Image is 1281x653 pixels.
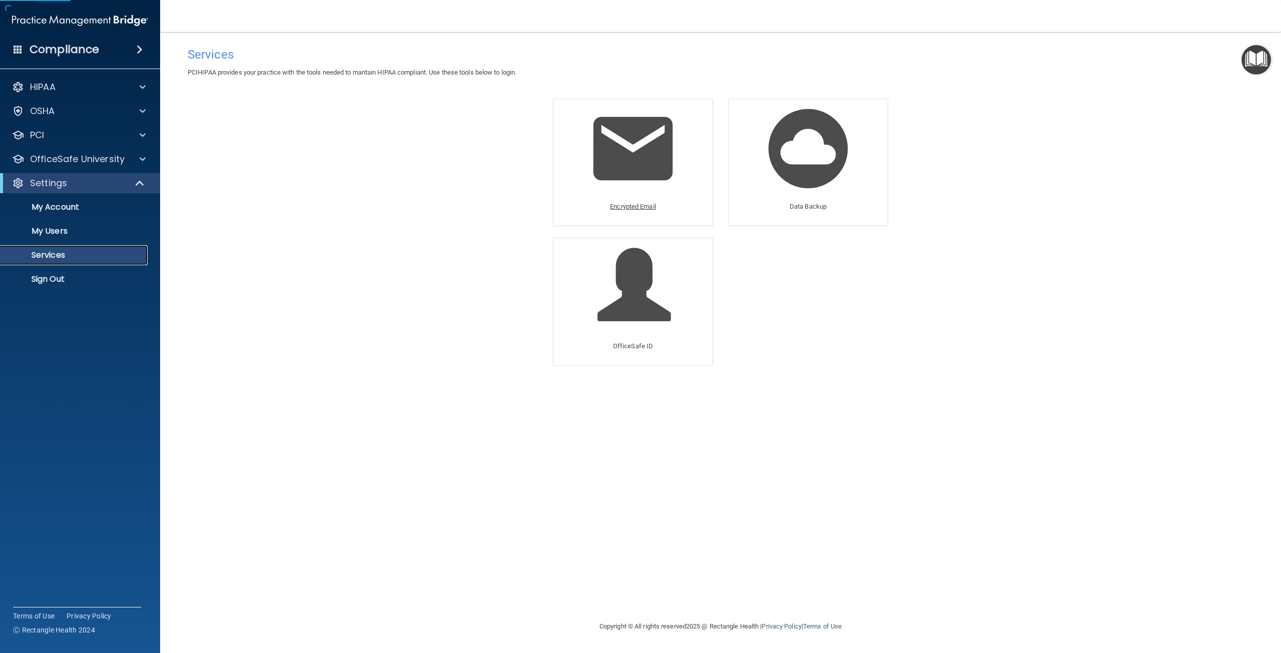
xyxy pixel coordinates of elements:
p: Services [7,250,143,260]
p: Settings [30,177,67,189]
p: My Account [7,202,143,212]
p: PCI [30,129,44,141]
p: Sign Out [7,274,143,284]
p: Data Backup [790,201,827,213]
img: PMB logo [12,11,148,31]
span: PCIHIPAA provides your practice with the tools needed to mantain HIPAA compliant. Use these tools... [188,69,516,76]
div: Copyright © All rights reserved 2025 @ Rectangle Health | | [538,610,903,642]
span: Ⓒ Rectangle Health 2024 [13,625,95,635]
a: Terms of Use [13,611,55,621]
a: OSHA [12,105,146,117]
a: Privacy Policy [762,622,801,630]
p: HIPAA [30,81,56,93]
a: Settings [12,177,145,189]
h4: Compliance [30,43,99,57]
a: Data Backup Data Backup [728,99,888,226]
img: Encrypted Email [585,101,681,196]
a: Privacy Policy [67,611,112,621]
p: Encrypted Email [610,201,656,213]
img: Data Backup [761,101,856,196]
a: Encrypted Email Encrypted Email [553,99,713,226]
a: OfficeSafe ID [553,238,713,365]
p: OfficeSafe University [30,153,125,165]
p: OfficeSafe ID [613,340,653,352]
button: Open Resource Center [1241,45,1271,75]
a: Terms of Use [803,622,842,630]
p: OSHA [30,105,55,117]
a: OfficeSafe University [12,153,146,165]
a: HIPAA [12,81,146,93]
h4: Services [188,48,1253,61]
a: PCI [12,129,146,141]
p: My Users [7,226,143,236]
